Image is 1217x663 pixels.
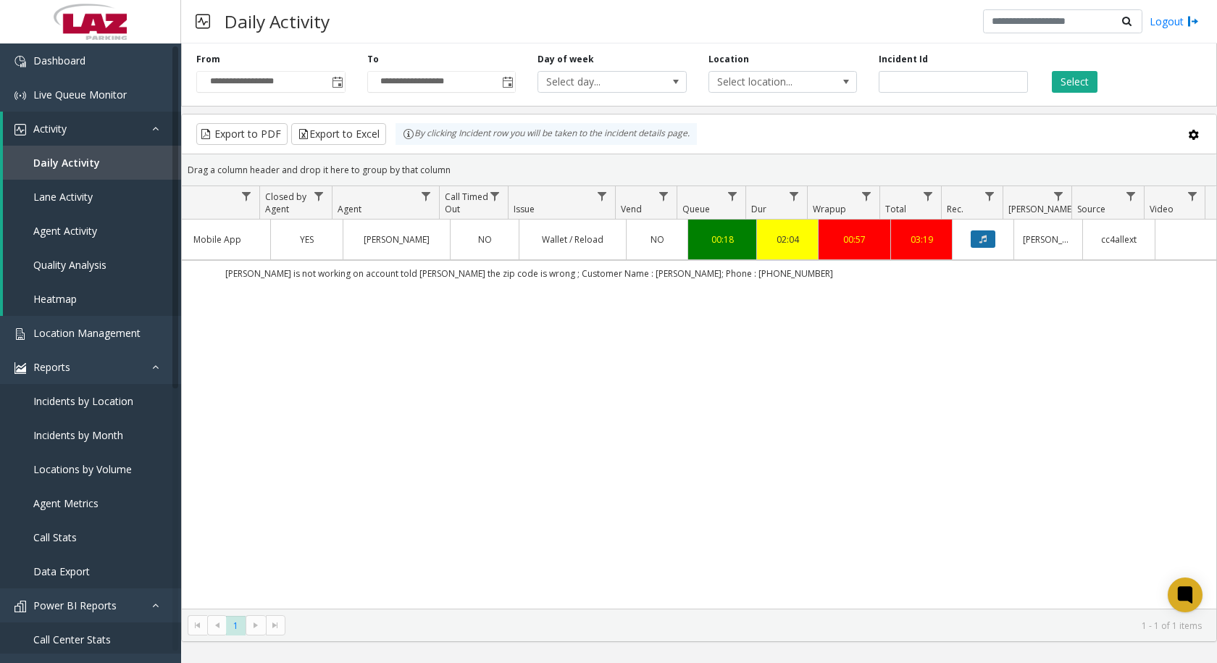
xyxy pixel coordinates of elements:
div: Drag a column header and drop it here to group by that column [182,157,1216,183]
span: Call Timed Out [445,191,488,215]
a: Agent Filter Menu [417,186,436,206]
label: Day of week [538,53,594,66]
h3: Daily Activity [217,4,337,39]
a: Daily Activity [3,146,181,180]
a: Queue Filter Menu [723,186,743,206]
span: Incidents by Month [33,428,123,442]
a: Lane Activity [3,180,181,214]
span: NO [651,233,664,246]
span: Activity [33,122,67,135]
label: Location [708,53,749,66]
a: YES [280,233,334,246]
span: Source [1077,203,1105,215]
a: [PERSON_NAME] [1023,233,1074,246]
span: Vend [621,203,642,215]
span: Live Queue Monitor [33,88,127,101]
span: Rec. [947,203,963,215]
a: Wrapup Filter Menu [857,186,877,206]
div: Data table [182,186,1216,609]
a: 00:57 [827,233,882,246]
span: Locations by Volume [33,462,132,476]
span: Queue [682,203,710,215]
span: Call Stats [33,530,77,544]
label: From [196,53,220,66]
a: Logout [1150,14,1199,29]
a: Source Filter Menu [1121,186,1141,206]
span: [PERSON_NAME] [1008,203,1074,215]
span: Wrapup [813,203,846,215]
span: Agent Activity [33,224,97,238]
a: Heatmap [3,282,181,316]
a: Closed by Agent Filter Menu [309,186,329,206]
span: Incidents by Location [33,394,133,408]
a: Wallet / Reload [528,233,617,246]
a: Video Filter Menu [1183,186,1203,206]
span: Closed by Agent [265,191,306,215]
img: 'icon' [14,90,26,101]
span: Toggle popup [499,72,515,92]
img: 'icon' [14,328,26,340]
span: Power BI Reports [33,599,117,612]
a: Call Timed Out Filter Menu [485,186,505,206]
span: Total [885,203,906,215]
a: cc4allext [1092,233,1146,246]
span: Data Export [33,564,90,578]
a: 02:04 [766,233,809,246]
span: Issue [514,203,535,215]
a: Agent Activity [3,214,181,248]
span: Dur [751,203,766,215]
span: Daily Activity [33,156,100,170]
a: [PERSON_NAME] [352,233,441,246]
span: Reports [33,360,70,374]
button: Export to Excel [291,123,386,145]
img: 'icon' [14,124,26,135]
span: YES [300,233,314,246]
label: Incident Id [879,53,928,66]
a: Quality Analysis [3,248,181,282]
button: Select [1052,71,1097,93]
div: By clicking Incident row you will be taken to the incident details page. [396,123,697,145]
span: Lane Activity [33,190,93,204]
a: 03:19 [900,233,943,246]
a: 00:18 [697,233,748,246]
span: Heatmap [33,292,77,306]
a: Dur Filter Menu [785,186,804,206]
a: Parker Filter Menu [1049,186,1068,206]
button: Export to PDF [196,123,288,145]
span: Agent [338,203,361,215]
a: Total Filter Menu [919,186,938,206]
span: Dashboard [33,54,85,67]
span: Select day... [538,72,656,92]
span: Page 1 [226,616,246,635]
span: Agent Metrics [33,496,99,510]
span: Select location... [709,72,827,92]
span: Call Center Stats [33,633,111,646]
img: 'icon' [14,362,26,374]
span: Toggle popup [329,72,345,92]
span: Video [1150,203,1174,215]
a: NO [459,233,510,246]
a: Lane Filter Menu [237,186,256,206]
a: Rec. Filter Menu [980,186,1000,206]
img: infoIcon.svg [403,128,414,140]
a: Activity [3,112,181,146]
label: To [367,53,379,66]
img: logout [1187,14,1199,29]
img: 'icon' [14,601,26,612]
span: Quality Analysis [33,258,106,272]
a: Mobile App [172,233,262,246]
img: pageIcon [196,4,210,39]
kendo-pager-info: 1 - 1 of 1 items [294,620,1202,632]
a: NO [635,233,679,246]
span: Location Management [33,326,141,340]
img: 'icon' [14,56,26,67]
a: Vend Filter Menu [654,186,674,206]
a: Issue Filter Menu [593,186,612,206]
